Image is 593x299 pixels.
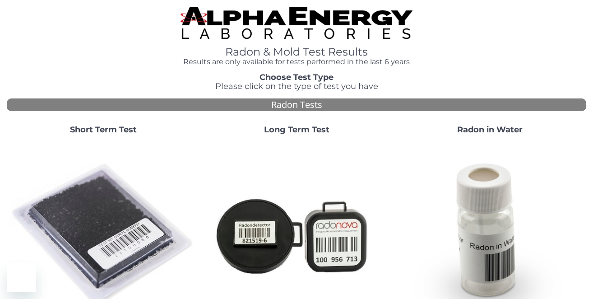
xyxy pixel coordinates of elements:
[181,7,412,39] img: TightCrop.jpg
[215,81,378,91] span: Please click on the type of test you have
[259,72,334,82] strong: Choose Test Type
[181,58,412,66] h4: Results are only available for tests performed in the last 6 years
[7,263,36,292] iframe: Button to launch messaging window
[7,98,586,112] div: Radon Tests
[264,125,329,135] strong: Long Term Test
[457,125,523,135] strong: Radon in Water
[181,46,412,58] h1: Radon & Mold Test Results
[70,125,137,135] strong: Short Term Test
